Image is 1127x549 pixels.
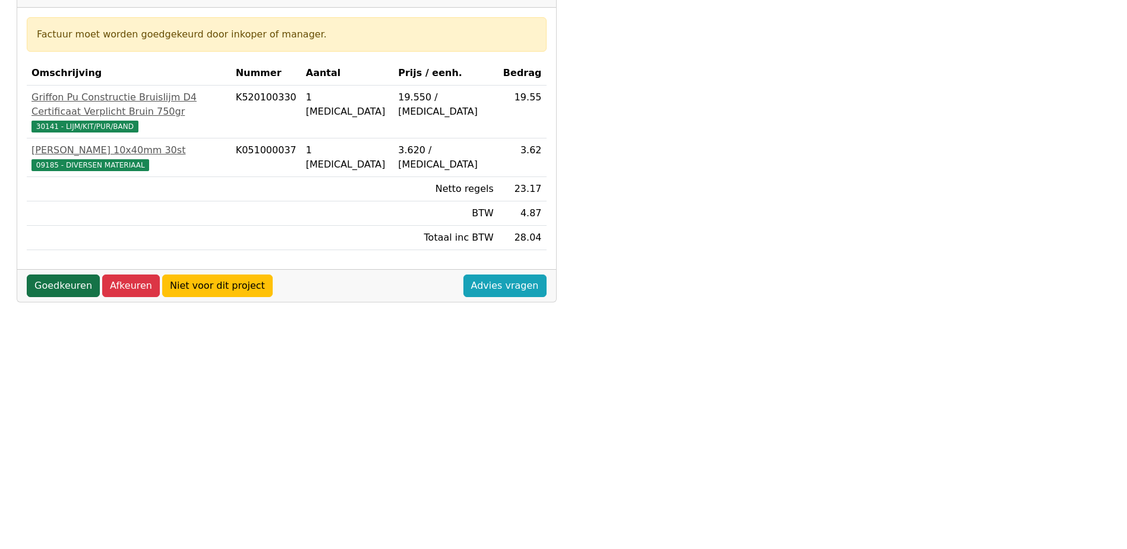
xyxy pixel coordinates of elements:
[393,226,498,250] td: Totaal inc BTW
[27,61,231,86] th: Omschrijving
[393,61,498,86] th: Prijs / eenh.
[498,138,547,177] td: 3.62
[102,274,160,297] a: Afkeuren
[31,159,149,171] span: 09185 - DIVERSEN MATERIAAL
[231,86,301,138] td: K520100330
[393,177,498,201] td: Netto regels
[27,274,100,297] a: Goedkeuren
[31,143,226,172] a: [PERSON_NAME] 10x40mm 30st09185 - DIVERSEN MATERIAAL
[498,226,547,250] td: 28.04
[306,90,389,119] div: 1 [MEDICAL_DATA]
[498,86,547,138] td: 19.55
[301,61,393,86] th: Aantal
[231,61,301,86] th: Nummer
[398,90,494,119] div: 19.550 / [MEDICAL_DATA]
[393,201,498,226] td: BTW
[31,121,138,132] span: 30141 - LIJM/KIT/PUR/BAND
[306,143,389,172] div: 1 [MEDICAL_DATA]
[231,138,301,177] td: K051000037
[31,90,226,119] div: Griffon Pu Constructie Bruislijm D4 Certificaat Verplicht Bruin 750gr
[37,27,536,42] div: Factuur moet worden goedgekeurd door inkoper of manager.
[463,274,547,297] a: Advies vragen
[162,274,273,297] a: Niet voor dit project
[498,61,547,86] th: Bedrag
[498,177,547,201] td: 23.17
[31,90,226,133] a: Griffon Pu Constructie Bruislijm D4 Certificaat Verplicht Bruin 750gr30141 - LIJM/KIT/PUR/BAND
[31,143,226,157] div: [PERSON_NAME] 10x40mm 30st
[498,201,547,226] td: 4.87
[398,143,494,172] div: 3.620 / [MEDICAL_DATA]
